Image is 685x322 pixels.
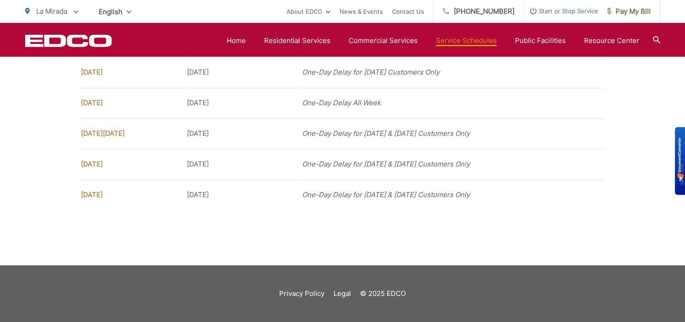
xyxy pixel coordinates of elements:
[81,88,186,118] td: [DATE]
[334,288,351,299] a: Legal
[302,149,605,179] td: One-Day Delay for [DATE] & [DATE] Customers Only
[607,6,651,17] span: Pay My Bill
[92,4,138,20] span: English
[302,118,605,148] td: One-Day Delay for [DATE] & [DATE] Customers Only
[187,180,301,209] td: [DATE]
[340,6,383,17] a: News & Events
[584,35,639,46] a: Resource Center
[287,6,330,17] a: About EDCO
[515,35,566,46] a: Public Facilities
[392,6,424,17] a: Contact Us
[187,118,301,148] td: [DATE]
[187,88,301,118] td: [DATE]
[302,180,605,209] td: One-Day Delay for [DATE] & [DATE] Customers Only
[81,180,186,209] td: [DATE]
[302,57,605,87] td: One-Day Delay for [DATE] Customers Only
[302,88,605,118] td: One-Day Delay All Week
[81,118,186,148] td: [DATE][DATE]
[677,138,684,185] img: BKR5lM0sgkDqAAAAAElFTkSuQmCC
[81,57,186,87] td: [DATE]
[81,149,186,179] td: [DATE]
[187,57,301,87] td: [DATE]
[436,35,497,46] a: Service Schedules
[25,34,112,47] a: EDCD logo. Return to the homepage.
[279,288,324,299] a: Privacy Policy
[349,35,418,46] a: Commercial Services
[187,149,301,179] td: [DATE]
[227,35,246,46] a: Home
[264,35,330,46] a: Residential Services
[360,288,406,299] p: © 2025 EDCO
[36,7,67,16] span: La Mirada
